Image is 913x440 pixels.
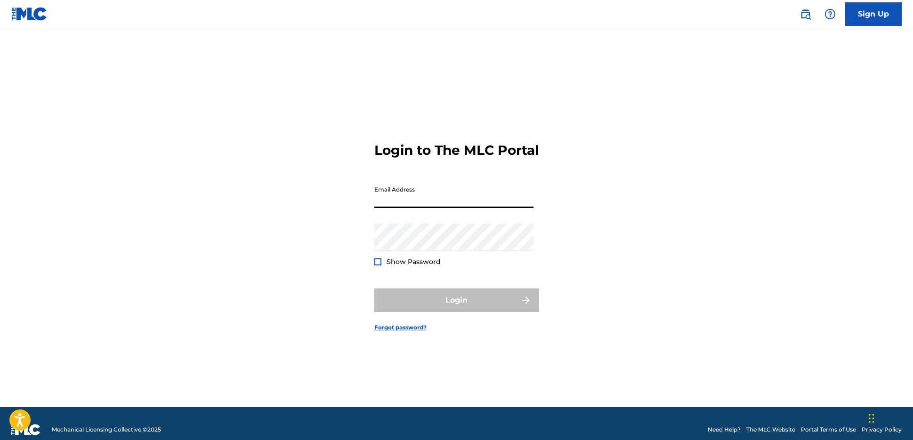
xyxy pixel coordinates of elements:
[52,425,161,434] span: Mechanical Licensing Collective © 2025
[869,404,874,432] div: Drag
[801,425,856,434] a: Portal Terms of Use
[387,257,441,266] span: Show Password
[800,8,811,20] img: search
[821,5,840,24] div: Help
[708,425,741,434] a: Need Help?
[862,425,902,434] a: Privacy Policy
[374,142,539,159] h3: Login to The MLC Portal
[11,424,40,435] img: logo
[866,395,913,440] iframe: Chat Widget
[11,7,48,21] img: MLC Logo
[374,323,427,332] a: Forgot password?
[824,8,836,20] img: help
[746,425,795,434] a: The MLC Website
[845,2,902,26] a: Sign Up
[796,5,815,24] a: Public Search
